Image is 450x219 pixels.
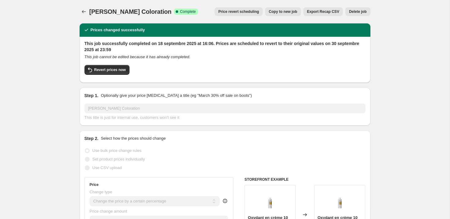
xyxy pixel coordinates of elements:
[265,7,301,16] button: Copy to new job
[101,93,252,99] p: Optionally give your price [MEDICAL_DATA] a title (eg "March 30% off sale on boots")
[307,9,339,14] span: Export Recap CSV
[180,9,196,14] span: Complete
[222,198,228,204] div: help
[269,9,297,14] span: Copy to new job
[101,135,166,142] p: Select how the prices should change
[90,182,99,187] h3: Price
[94,67,126,72] span: Revert prices now
[303,7,343,16] button: Export Recap CSV
[84,93,99,99] h2: Step 1.
[84,115,179,120] span: This title is just for internal use, customers won't see it
[84,135,99,142] h2: Step 2.
[328,188,352,213] img: oxydant-en-creme-10-volume-coloration-100-ml-1169762762_80x.png
[345,7,370,16] button: Delete job
[90,190,112,194] span: Change type
[84,40,366,53] h2: This job successfully completed on 18 septembre 2025 at 16:06. Prices are scheduled to revert to ...
[258,188,282,213] img: oxydant-en-creme-10-volume-coloration-100-ml-1169762762_80x.png
[91,27,145,33] h2: Prices changed successfully
[218,9,259,14] span: Price revert scheduling
[245,177,366,182] h6: STOREFRONT EXAMPLE
[92,157,145,161] span: Set product prices individually
[349,9,366,14] span: Delete job
[80,7,88,16] button: Price change jobs
[84,104,366,113] input: 30% off holiday sale
[92,165,122,170] span: Use CSV upload
[92,148,141,153] span: Use bulk price change rules
[84,55,190,59] i: This job cannot be edited because it has already completed.
[84,65,129,75] button: Revert prices now
[89,8,172,15] span: [PERSON_NAME] Coloration
[215,7,263,16] button: Price revert scheduling
[90,209,127,213] span: Price change amount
